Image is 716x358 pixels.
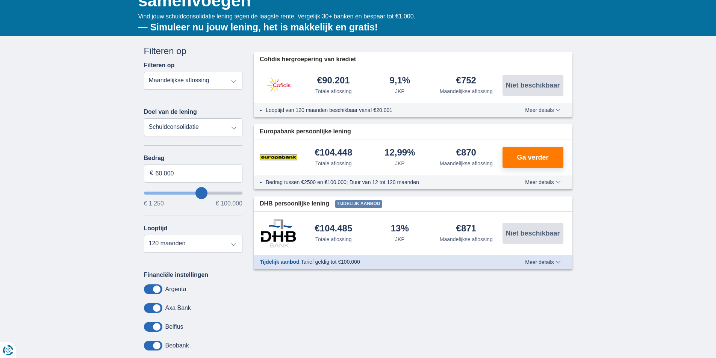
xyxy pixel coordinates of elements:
[165,323,183,330] label: Belfius
[315,224,352,234] div: €104.485
[260,76,297,95] img: product.pl.alt Cofidis
[138,22,378,32] b: — Simuleer nu jouw lening, het is makkelijk en gratis!
[440,236,493,243] div: Maandelijkse aflossing
[260,259,300,265] span: Tijdelijk aanbod
[266,178,498,186] li: Bedrag tussen €2500 en €100.000; Duur van 12 tot 120 maanden
[503,223,563,244] button: Niet beschikbaar
[315,88,352,95] div: Totale aflossing
[144,272,209,278] label: Financiële instellingen
[517,154,548,161] span: Ga verder
[144,155,243,162] label: Bedrag
[525,107,560,113] span: Meer details
[144,225,168,232] label: Looptijd
[138,12,572,34] div: Vind jouw schuldconsolidatie lening tegen de laagste rente. Vergelijk 30+ banken en bespaar tot €...
[440,88,493,95] div: Maandelijkse aflossing
[506,230,560,237] span: Niet beschikbaar
[525,180,560,185] span: Meer details
[165,286,186,293] label: Argenta
[144,62,175,69] label: Filteren op
[260,148,297,167] img: product.pl.alt Europabank
[260,127,351,136] span: Europabank persoonlijke lening
[254,258,504,266] div: :
[315,148,352,158] div: €104.448
[150,169,153,178] span: €
[144,192,243,195] input: wantToBorrow
[260,199,329,208] span: DHB persoonlijke lening
[456,76,476,86] div: €752
[456,148,476,158] div: €870
[384,148,415,158] div: 12,99%
[395,88,405,95] div: JKP
[301,259,360,265] span: Tarief geldig tot €100.000
[315,160,352,167] div: Totale aflossing
[216,201,242,207] span: € 100.000
[519,259,566,265] button: Meer details
[144,45,243,57] div: Filteren op
[525,260,560,265] span: Meer details
[440,160,493,167] div: Maandelijkse aflossing
[144,201,164,207] span: € 1.250
[519,107,566,113] button: Meer details
[456,224,476,234] div: €871
[506,82,560,89] span: Niet beschikbaar
[391,224,409,234] div: 13%
[503,75,563,96] button: Niet beschikbaar
[260,55,356,64] span: Cofidis hergroepering van krediet
[503,147,563,168] button: Ga verder
[395,236,405,243] div: JKP
[389,76,410,86] div: 9,1%
[165,305,191,311] label: Axa Bank
[165,342,189,349] label: Beobank
[395,160,405,167] div: JKP
[519,179,566,185] button: Meer details
[317,76,350,86] div: €90.201
[335,200,382,208] span: Tijdelijk aanbod
[315,236,352,243] div: Totale aflossing
[266,106,498,114] li: Looptijd van 120 maanden beschikbaar vanaf €20.001
[144,109,197,115] label: Doel van de lening
[260,219,297,248] img: product.pl.alt DHB Bank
